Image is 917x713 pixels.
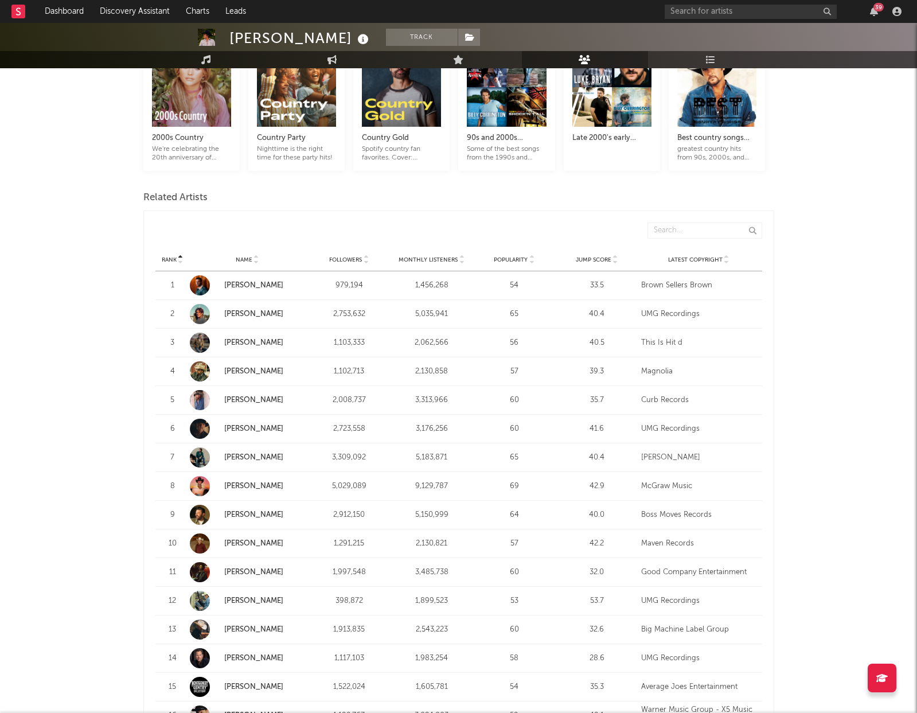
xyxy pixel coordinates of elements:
[641,337,756,349] div: This Is Hit d
[559,280,635,291] div: 33.5
[224,654,283,662] a: [PERSON_NAME]
[362,131,441,145] div: Country Gold
[190,419,305,439] a: [PERSON_NAME]
[576,256,611,263] span: Jump Score
[665,5,837,19] input: Search for artists
[311,595,388,607] div: 398,872
[393,653,470,664] div: 1,983,254
[311,452,388,463] div: 3,309,092
[559,337,635,349] div: 40.5
[393,366,470,377] div: 2,130,858
[641,681,756,693] div: Average Joes Entertainment
[190,333,305,353] a: [PERSON_NAME]
[393,452,470,463] div: 5,183,871
[229,29,372,48] div: [PERSON_NAME]
[161,366,184,377] div: 4
[572,120,651,154] a: Late 2000's early 2010's Country
[152,131,231,145] div: 2000s Country
[161,280,184,291] div: 1
[161,423,184,435] div: 6
[311,681,388,693] div: 1,522,024
[236,256,252,263] span: Name
[572,131,651,145] div: Late 2000's early 2010's Country
[476,309,553,320] div: 65
[224,511,283,519] a: [PERSON_NAME]
[559,309,635,320] div: 40.4
[559,366,635,377] div: 39.3
[224,626,283,633] a: [PERSON_NAME]
[311,567,388,578] div: 1,997,548
[393,567,470,578] div: 3,485,738
[190,533,305,554] a: [PERSON_NAME]
[224,597,283,605] a: [PERSON_NAME]
[393,681,470,693] div: 1,605,781
[641,280,756,291] div: Brown Sellers Brown
[641,538,756,550] div: Maven Records
[386,29,458,46] button: Track
[224,368,283,375] a: [PERSON_NAME]
[393,624,470,636] div: 2,543,223
[190,304,305,324] a: [PERSON_NAME]
[224,568,283,576] a: [PERSON_NAME]
[393,395,470,406] div: 3,313,966
[870,7,878,16] button: 39
[476,395,553,406] div: 60
[476,452,553,463] div: 65
[677,131,756,145] div: Best country songs (greatest hits)
[393,423,470,435] div: 3,176,256
[190,447,305,467] a: [PERSON_NAME]
[476,681,553,693] div: 54
[641,309,756,320] div: UMG Recordings
[393,481,470,492] div: 9,129,787
[329,256,362,263] span: Followers
[641,366,756,377] div: Magnolia
[161,309,184,320] div: 2
[641,624,756,636] div: Big Machine Label Group
[152,145,231,162] div: We're celebrating the 20th anniversary of [PERSON_NAME] hit album "Kerosene" on 2000s Country!
[161,452,184,463] div: 7
[311,337,388,349] div: 1,103,333
[476,624,553,636] div: 60
[311,538,388,550] div: 1,291,215
[559,624,635,636] div: 32.6
[190,505,305,525] a: [PERSON_NAME]
[224,482,283,490] a: [PERSON_NAME]
[224,454,283,461] a: [PERSON_NAME]
[224,540,283,547] a: [PERSON_NAME]
[224,282,283,289] a: [PERSON_NAME]
[873,3,884,11] div: 39
[161,481,184,492] div: 8
[311,624,388,636] div: 1,913,835
[190,275,305,295] a: [PERSON_NAME]
[161,595,184,607] div: 12
[190,390,305,410] a: [PERSON_NAME]
[190,648,305,668] a: [PERSON_NAME]
[467,120,546,162] a: 90s and 2000s Country MusicSome of the best songs from the 1990s and 2000s! Also, check out my ne...
[362,120,441,162] a: Country GoldSpotify country fan favorites. Cover: [PERSON_NAME]
[311,309,388,320] div: 2,753,632
[190,677,305,697] a: [PERSON_NAME]
[559,595,635,607] div: 53.7
[161,538,184,550] div: 10
[494,256,528,263] span: Popularity
[641,595,756,607] div: UMG Recordings
[162,256,177,263] span: Rank
[311,653,388,664] div: 1,117,103
[559,653,635,664] div: 28.6
[224,310,283,318] a: [PERSON_NAME]
[224,396,283,404] a: [PERSON_NAME]
[393,538,470,550] div: 2,130,821
[476,538,553,550] div: 57
[476,366,553,377] div: 57
[399,256,458,263] span: Monthly Listeners
[641,567,756,578] div: Good Company Entertainment
[559,423,635,435] div: 41.6
[190,476,305,496] a: [PERSON_NAME]
[476,280,553,291] div: 54
[224,425,283,433] a: [PERSON_NAME]
[641,509,756,521] div: Boss Moves Records
[641,481,756,492] div: McGraw Music
[559,509,635,521] div: 40.0
[559,538,635,550] div: 42.2
[190,591,305,611] a: [PERSON_NAME]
